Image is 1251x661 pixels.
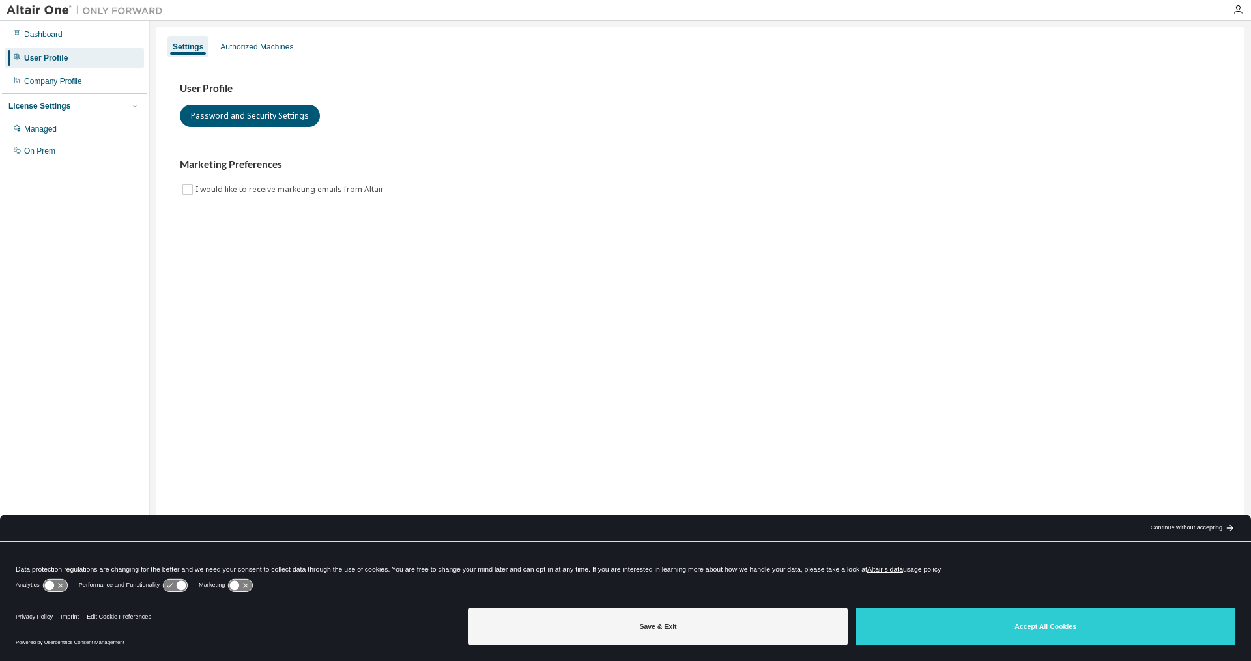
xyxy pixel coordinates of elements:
[180,105,320,127] button: Password and Security Settings
[173,42,203,52] div: Settings
[8,101,70,111] div: License Settings
[220,42,293,52] div: Authorized Machines
[7,4,169,17] img: Altair One
[180,82,1221,95] h3: User Profile
[24,146,55,156] div: On Prem
[24,29,63,40] div: Dashboard
[24,53,68,63] div: User Profile
[180,158,1221,171] h3: Marketing Preferences
[24,76,82,87] div: Company Profile
[195,182,386,197] label: I would like to receive marketing emails from Altair
[24,124,57,134] div: Managed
